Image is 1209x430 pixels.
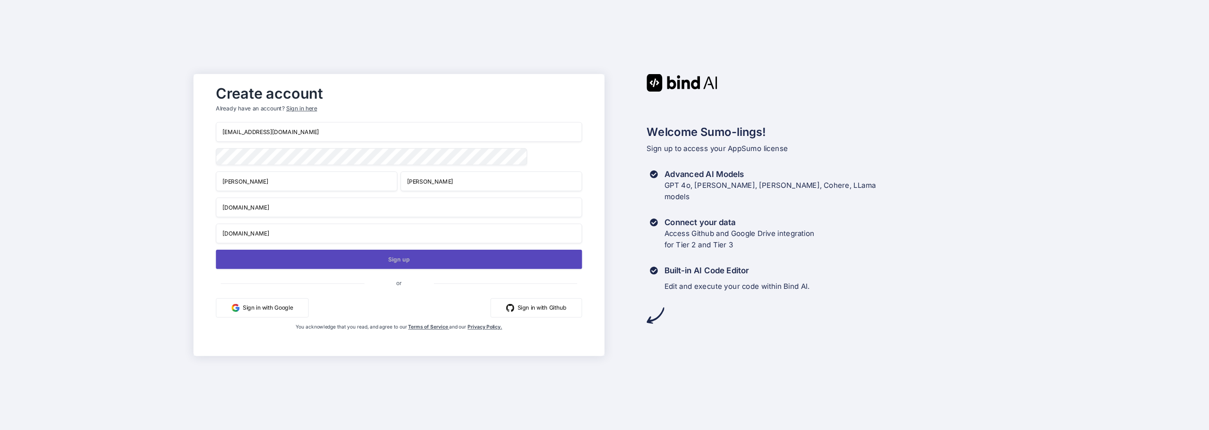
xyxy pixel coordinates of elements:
[664,281,810,292] p: Edit and execute your code within Bind AI.
[506,304,514,312] img: github
[231,304,239,312] img: google
[647,143,1015,154] p: Sign up to access your AppSumo license
[216,104,582,112] p: Already have an account?
[216,171,397,191] input: First Name
[468,324,502,330] a: Privacy Policy.
[216,298,308,318] button: Sign in with Google
[664,217,815,228] h3: Connect your data
[491,298,582,318] button: Sign in with Github
[216,250,582,269] button: Sign up
[664,169,876,180] h3: Advanced AI Models
[216,87,582,100] h2: Create account
[216,224,582,244] input: Company website
[647,124,1015,141] h2: Welcome Sumo-lings!
[277,324,521,349] div: You acknowledge that you read, and agree to our and our
[647,307,664,324] img: arrow
[664,180,876,202] p: GPT 4o, [PERSON_NAME], [PERSON_NAME], Cohere, LLama models
[664,265,810,276] h3: Built-in AI Code Editor
[286,104,317,112] div: Sign in here
[364,273,434,293] span: or
[216,197,582,217] input: Your company name
[408,324,449,330] a: Terms of Service
[216,122,582,142] input: Email
[400,171,582,191] input: Last Name
[664,228,815,251] p: Access Github and Google Drive integration for Tier 2 and Tier 3
[647,74,717,92] img: Bind AI logo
